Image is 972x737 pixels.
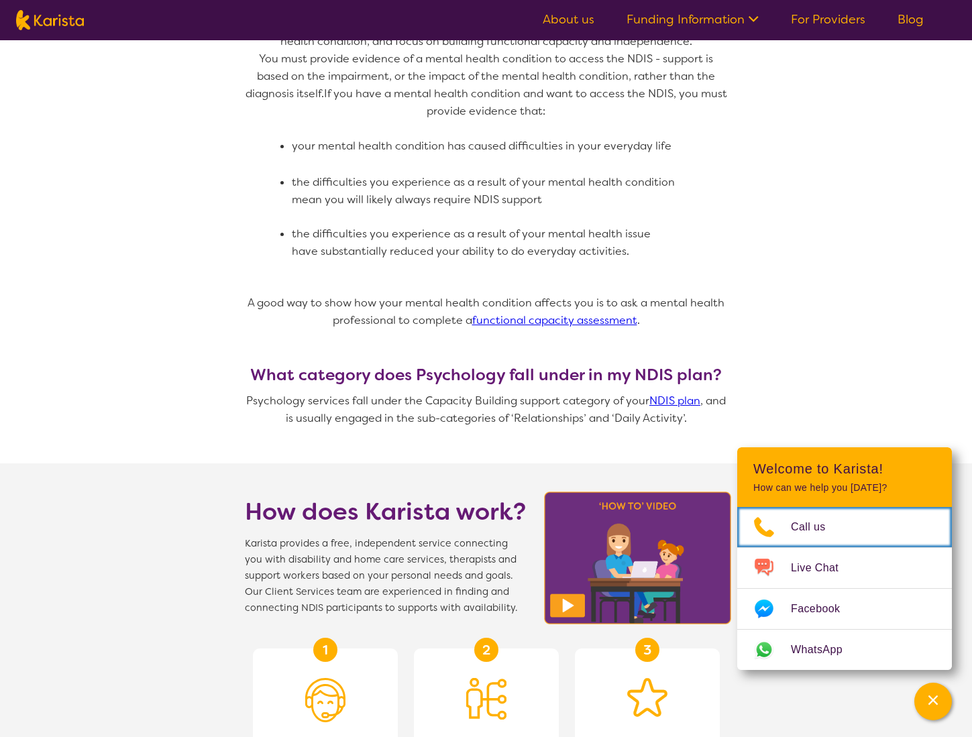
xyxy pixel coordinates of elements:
[540,488,736,628] img: Karista video
[305,678,345,722] img: Person with headset icon
[791,640,859,660] span: WhatsApp
[245,536,527,616] span: Karista provides a free, independent service connecting you with disability and home care service...
[737,507,952,670] ul: Choose channel
[737,630,952,670] a: Web link opens in a new tab.
[627,11,759,27] a: Funding Information
[627,678,667,717] img: Star icon
[737,447,952,670] div: Channel Menu
[292,225,678,260] li: the difficulties you experience as a result of your mental health issue have substantially reduce...
[543,11,594,27] a: About us
[245,365,728,384] h3: What category does Psychology fall under in my NDIS plan?
[292,174,678,209] li: the difficulties you experience as a result of your mental health condition mean you will likely ...
[16,10,84,30] img: Karista logo
[472,313,637,327] a: functional capacity assessment
[914,683,952,720] button: Channel Menu
[791,11,865,27] a: For Providers
[466,678,506,720] img: Person being matched to services icon
[313,638,337,662] div: 1
[791,517,842,537] span: Call us
[635,638,659,662] div: 3
[753,482,936,494] p: How can we help you [DATE]?
[248,296,727,327] span: A good way to show how your mental health condition affects you is to ask a mental health profess...
[292,137,678,155] li: your mental health condition has caused difficulties in your everyday life
[245,392,728,427] p: Psychology services fall under the Capacity Building support category of your , and is usually en...
[791,599,856,619] span: Facebook
[245,496,527,528] h1: How does Karista work?
[649,394,700,408] a: NDIS plan
[898,11,924,27] a: Blog
[246,52,718,101] span: You must provide evidence of a mental health condition to access the NDIS - support is based on t...
[753,461,936,477] h2: Welcome to Karista!
[791,558,855,578] span: Live Chat
[474,638,498,662] div: 2
[324,87,730,118] span: If you have a mental health condition and want to access the NDIS, you must provide evidence that:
